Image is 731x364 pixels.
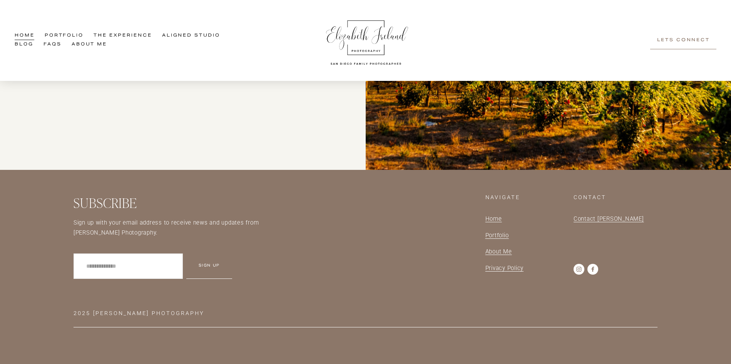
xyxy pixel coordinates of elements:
a: FAQs [43,40,61,49]
h4: Contact [574,194,657,201]
a: Home [485,214,502,224]
span: The Experience [94,32,152,40]
a: folder dropdown [94,32,152,40]
a: Blog [15,40,33,49]
a: About Me [72,40,107,49]
button: Sign Up [186,254,233,279]
a: Home [15,32,34,40]
a: Facebook [587,264,598,275]
span: Sign Up [199,262,220,270]
h2: Subscribe [74,194,304,211]
p: Sign up with your email address to receive news and updates from [PERSON_NAME] Photography. [74,218,304,238]
h4: 2025 [PERSON_NAME] Photography [74,310,422,317]
h4: NavigatE [485,194,569,201]
img: Elizabeth Ireland Photography San Diego Family Photographer [322,13,410,68]
a: Aligned Studio [162,32,220,40]
a: About Me [485,247,512,257]
span: Portfolio [485,232,509,239]
a: Instagram [574,264,584,275]
a: Portfolio [485,230,509,241]
a: Contact [PERSON_NAME] [574,214,644,224]
a: Lets Connect [650,32,716,50]
a: Privacy Policy [485,263,524,273]
a: Portfolio [45,32,84,40]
